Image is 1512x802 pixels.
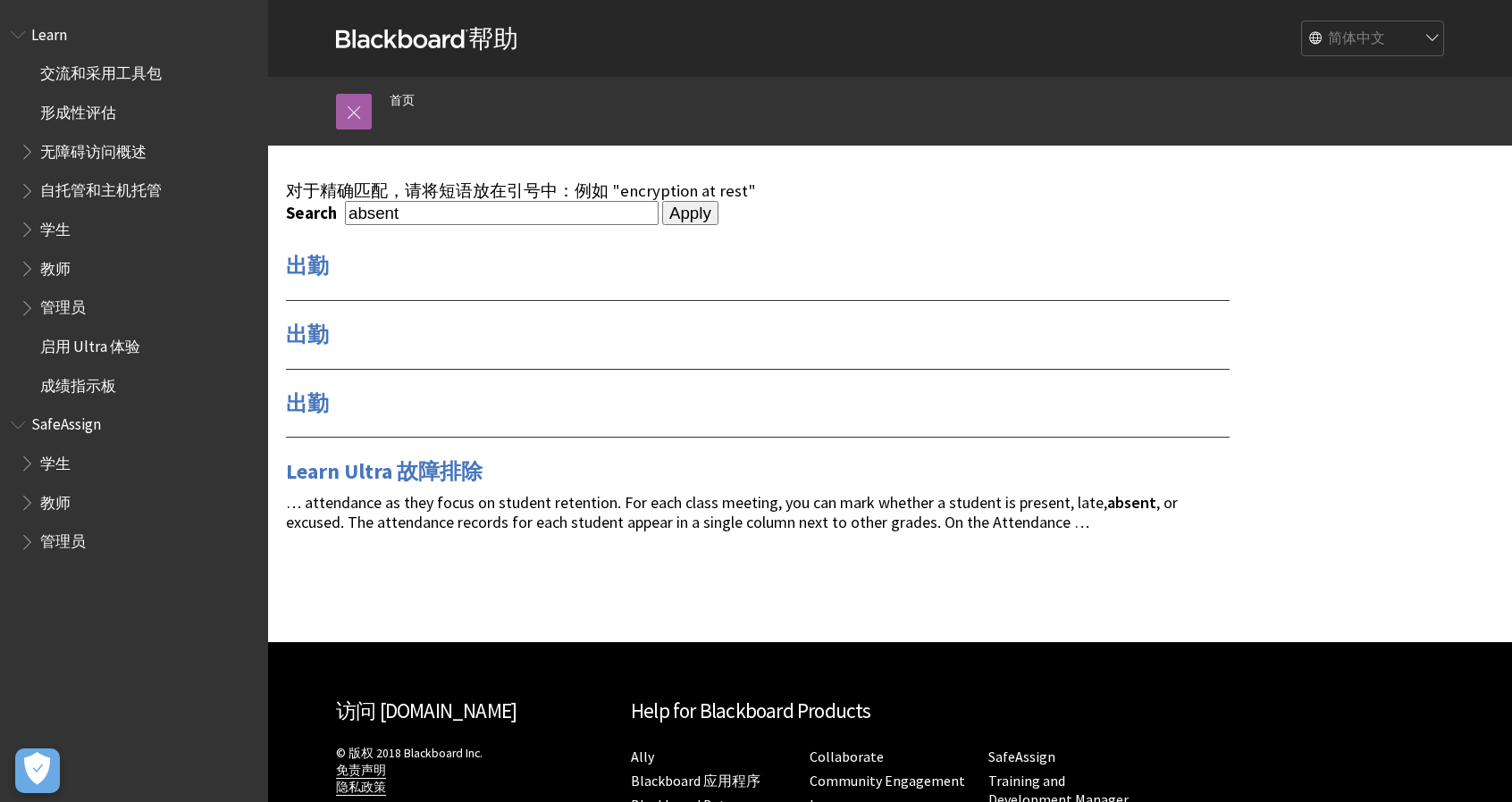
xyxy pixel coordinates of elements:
[1107,492,1156,513] strong: absent
[286,203,341,223] label: Search
[336,698,517,723] a: 访问 [DOMAIN_NAME]
[336,22,518,54] a: Blackboard帮助
[336,29,468,48] strong: Blackboard
[15,748,60,793] button: Open Preferences
[286,389,329,418] a: 出勤
[40,371,116,395] span: 成绩指示板
[40,293,86,317] span: 管理员
[286,492,1178,532] span: … attendance as they focus on student retention. For each class meeting, you can mark whether a s...
[286,457,483,486] a: Learn Ultra 故障排除
[31,20,67,44] span: Learn
[40,331,140,355] span: 启用 Ultra 体验
[31,410,101,434] span: SafeAssign
[631,748,654,766] a: Ally
[40,254,71,278] span: 教师
[40,488,71,512] span: 教师
[336,780,386,796] a: 隐私政策
[40,527,86,551] span: 管理员
[810,772,965,790] a: Community Engagement
[40,97,116,121] span: 形成性评估
[11,410,257,557] nav: Book outline for Blackboard SafeAssign
[988,748,1055,766] a: SafeAssign
[286,181,1230,201] div: 对于精确匹配，请将短语放在引号中：例如 "encryption at rest"
[336,763,386,779] a: 免责声明
[286,321,329,349] a: 出勤
[40,448,71,472] span: 学生
[40,214,71,238] span: 学生
[40,137,147,161] span: 无障碍访问概述
[1302,21,1445,57] select: Site Language Selector
[662,201,718,226] input: Apply
[336,745,613,796] p: © 版权 2018 Blackboard Inc.
[40,176,162,200] span: 自托管和主机托管
[810,748,884,766] a: Collaborate
[40,59,162,83] span: 交流和采用工具包
[631,772,760,790] a: Blackboard 应用程序
[631,696,1149,727] h2: Help for Blackboard Products
[286,252,329,280] a: 出勤
[390,89,415,112] a: 首页
[11,20,257,401] nav: Book outline for Blackboard Learn Help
